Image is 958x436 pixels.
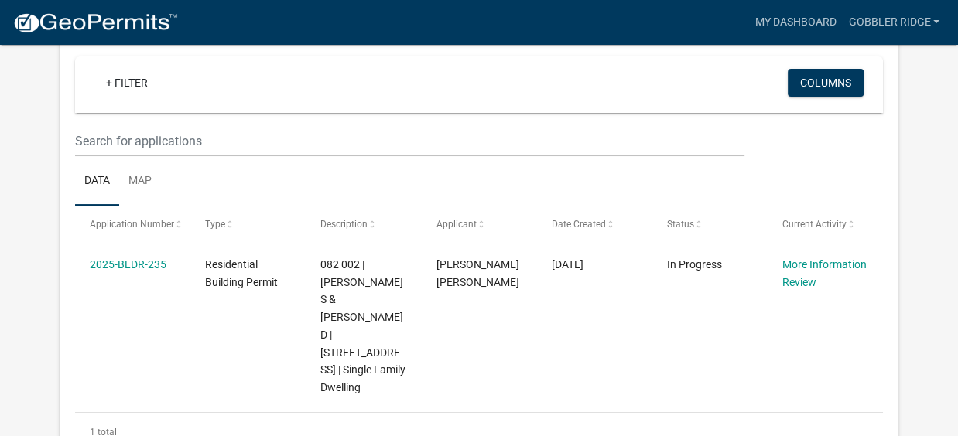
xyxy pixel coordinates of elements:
span: Description [320,219,368,230]
span: Anthony Steve Newman [436,258,519,288]
datatable-header-cell: Description [306,206,421,243]
button: Columns [788,69,864,97]
a: Data [75,157,119,206]
span: Residential Building Permit [205,258,278,288]
input: Search for applications [75,125,744,157]
span: Applicant [436,219,477,230]
a: Gobbler Ridge [842,8,946,37]
datatable-header-cell: Application Number [75,206,190,243]
datatable-header-cell: Applicant [421,206,536,243]
span: Status [667,219,694,230]
span: Type [205,219,225,230]
span: 08/03/2025 [552,258,583,271]
datatable-header-cell: Current Activity [768,206,883,243]
a: Map [119,157,161,206]
span: In Progress [667,258,722,271]
a: + Filter [94,69,160,97]
a: More Information Review [782,258,867,288]
datatable-header-cell: Date Created [536,206,652,243]
span: Current Activity [782,219,847,230]
a: My Dashboard [748,8,842,37]
span: 082 002 | NEWMAN ANTHONY S & TEENA D | 382 TWIN BRIDGES RD SW | Single Family Dwelling [320,258,405,393]
datatable-header-cell: Status [652,206,768,243]
span: Date Created [552,219,606,230]
a: 2025-BLDR-235 [90,258,166,271]
datatable-header-cell: Type [190,206,306,243]
span: Application Number [90,219,174,230]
